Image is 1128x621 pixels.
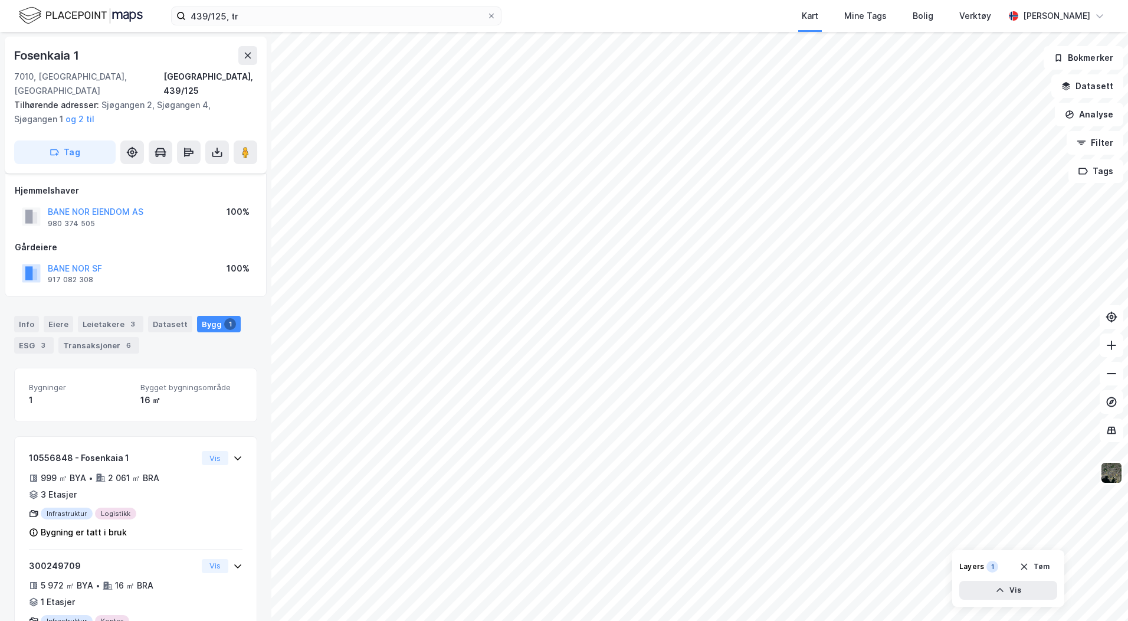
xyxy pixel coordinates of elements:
[959,581,1057,600] button: Vis
[29,393,131,407] div: 1
[48,275,93,285] div: 917 082 308
[123,339,135,351] div: 6
[41,488,77,502] div: 3 Etasjer
[44,316,73,332] div: Eiere
[1051,74,1123,98] button: Datasett
[41,525,127,540] div: Bygning er tatt i bruk
[48,219,95,228] div: 980 374 505
[986,561,998,573] div: 1
[78,316,143,332] div: Leietakere
[15,240,257,254] div: Gårdeiere
[14,337,54,354] div: ESG
[148,316,192,332] div: Datasett
[41,471,86,485] div: 999 ㎡ BYA
[163,70,257,98] div: [GEOGRAPHIC_DATA], 439/125
[14,46,81,65] div: Fosenkaia 1
[96,581,100,590] div: •
[1044,46,1123,70] button: Bokmerker
[37,339,49,351] div: 3
[29,559,197,573] div: 300249709
[15,184,257,198] div: Hjemmelshaver
[14,98,248,126] div: Sjøgangen 2, Sjøgangen 4, Sjøgangen 1
[58,337,139,354] div: Transaksjoner
[1067,131,1123,155] button: Filter
[197,316,241,332] div: Bygg
[1012,557,1057,576] button: Tøm
[14,140,116,164] button: Tag
[29,383,131,393] span: Bygninger
[1100,462,1123,484] img: 9k=
[1069,564,1128,621] iframe: Chat Widget
[88,473,93,483] div: •
[1055,103,1123,126] button: Analyse
[14,316,39,332] div: Info
[14,100,101,110] span: Tilhørende adresser:
[844,9,887,23] div: Mine Tags
[1069,564,1128,621] div: Kontrollprogram for chat
[224,318,236,330] div: 1
[1068,159,1123,183] button: Tags
[802,9,818,23] div: Kart
[19,5,143,26] img: logo.f888ab2527a4732fd821a326f86c7f29.svg
[41,595,75,609] div: 1 Etasjer
[127,318,139,330] div: 3
[108,471,159,485] div: 2 061 ㎡ BRA
[913,9,933,23] div: Bolig
[41,578,93,593] div: 5 972 ㎡ BYA
[959,562,984,571] div: Layers
[202,451,228,465] button: Vis
[115,578,153,593] div: 16 ㎡ BRA
[186,7,487,25] input: Søk på adresse, matrikkel, gårdeiere, leietakere eller personer
[227,205,250,219] div: 100%
[202,559,228,573] button: Vis
[959,9,991,23] div: Verktøy
[29,451,197,465] div: 10556848 - Fosenkaia 1
[14,70,163,98] div: 7010, [GEOGRAPHIC_DATA], [GEOGRAPHIC_DATA]
[1023,9,1090,23] div: [PERSON_NAME]
[140,383,242,393] span: Bygget bygningsområde
[227,262,250,276] div: 100%
[140,393,242,407] div: 16 ㎡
